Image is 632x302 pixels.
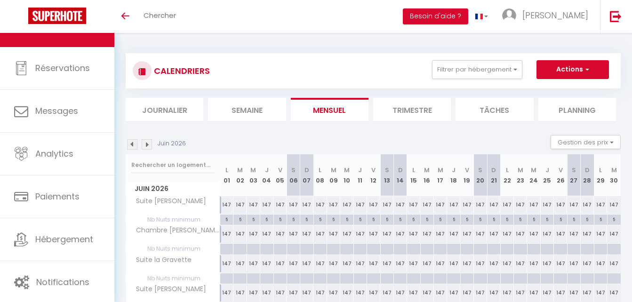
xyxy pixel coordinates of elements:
div: 147 [313,225,327,243]
div: 147 [581,255,594,272]
div: 147 [514,225,527,243]
div: 147 [434,225,447,243]
div: 5 [568,215,580,223]
span: Chercher [144,10,176,20]
th: 21 [487,154,500,196]
div: 5 [474,215,487,223]
div: 147 [460,225,473,243]
div: 5 [354,215,367,223]
div: 147 [420,225,433,243]
span: Paiements [35,191,80,202]
div: 147 [407,255,420,272]
div: 5 [367,215,380,223]
div: 5 [274,215,287,223]
span: Chambre [PERSON_NAME] [PERSON_NAME] [128,225,222,236]
div: 147 [514,255,527,272]
th: 06 [287,154,300,196]
div: 147 [220,255,233,272]
th: 24 [527,154,540,196]
div: 5 [434,215,447,223]
th: 04 [260,154,273,196]
span: Hébergement [35,233,93,245]
div: 147 [313,196,327,214]
button: Actions [536,60,609,79]
abbr: M [250,166,256,175]
button: Besoin d'aide ? [403,8,468,24]
div: 147 [273,255,287,272]
div: 147 [420,255,433,272]
div: 147 [474,225,487,243]
div: 5 [300,215,313,223]
div: 147 [447,225,460,243]
div: 5 [421,215,433,223]
div: 147 [393,225,407,243]
th: 05 [273,154,287,196]
th: 11 [353,154,367,196]
abbr: M [424,166,430,175]
div: 147 [567,255,580,272]
div: 147 [581,284,594,302]
div: 147 [541,196,554,214]
abbr: M [611,166,617,175]
div: 147 [353,196,367,214]
div: 147 [273,196,287,214]
div: 5 [260,215,273,223]
div: 147 [567,225,580,243]
span: Suite la Gravette [128,255,194,265]
div: 147 [380,196,393,214]
div: 147 [554,284,567,302]
th: 26 [554,154,567,196]
abbr: M [438,166,443,175]
div: 147 [247,225,260,243]
div: 5 [528,215,540,223]
th: 28 [581,154,594,196]
div: 5 [581,215,593,223]
div: 147 [260,255,273,272]
th: 08 [313,154,327,196]
div: 147 [500,255,513,272]
div: 147 [273,225,287,243]
span: Suite [PERSON_NAME] [128,196,208,207]
abbr: M [331,166,336,175]
div: 147 [393,255,407,272]
abbr: L [506,166,509,175]
div: 147 [514,284,527,302]
span: Messages [35,105,78,117]
div: 147 [474,255,487,272]
div: 147 [567,284,580,302]
div: 147 [554,196,567,214]
div: 147 [541,255,554,272]
button: Gestion des prix [551,135,621,149]
div: 5 [501,215,513,223]
img: Super Booking [28,8,86,24]
div: 5 [220,215,233,223]
abbr: D [398,166,403,175]
span: Juin 2026 [126,182,220,196]
button: Filtrer par hébergement [432,60,522,79]
input: Rechercher un logement... [131,157,215,174]
span: Nb Nuits minimum [126,273,220,284]
div: 147 [340,225,353,243]
div: 147 [353,284,367,302]
img: logout [610,10,622,22]
div: 147 [434,255,447,272]
abbr: J [358,166,362,175]
div: 147 [220,196,233,214]
div: 5 [608,215,621,223]
abbr: S [291,166,296,175]
div: 147 [460,284,473,302]
div: 147 [340,196,353,214]
th: 27 [567,154,580,196]
div: 147 [367,284,380,302]
div: 147 [367,196,380,214]
th: 30 [607,154,621,196]
div: 147 [420,284,433,302]
abbr: D [304,166,309,175]
div: 5 [447,215,460,223]
abbr: V [465,166,469,175]
div: 147 [380,255,393,272]
span: Suite [PERSON_NAME] [128,284,208,294]
div: 5 [287,215,300,223]
div: 147 [260,225,273,243]
abbr: S [572,166,576,175]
